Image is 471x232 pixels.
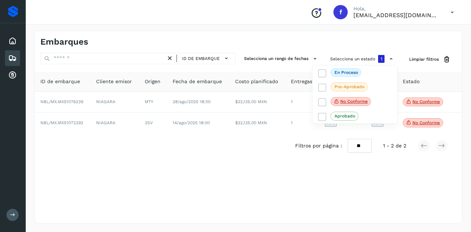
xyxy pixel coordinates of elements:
[334,70,358,75] p: En proceso
[5,33,20,49] div: Inicio
[340,99,368,104] p: No conforme
[334,114,355,118] p: Aprobado
[5,50,20,66] div: Embarques
[334,84,365,89] p: Pre-Aprobado
[5,67,20,83] div: Cuentas por cobrar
